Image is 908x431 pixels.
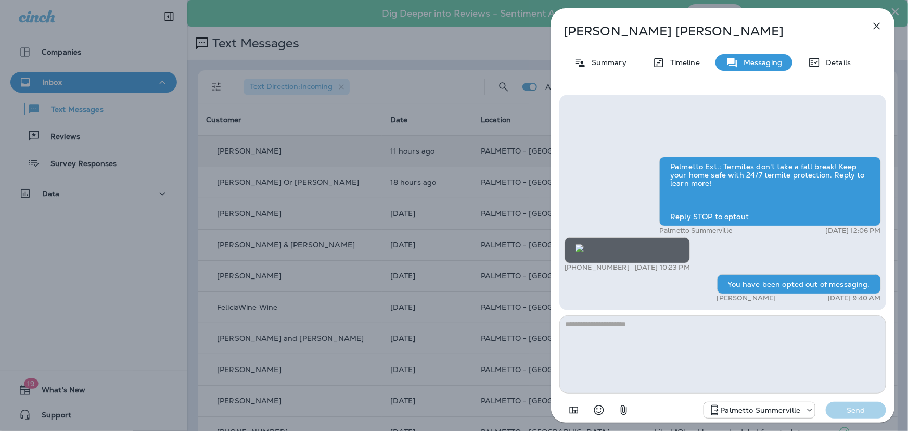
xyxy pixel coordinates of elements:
[576,244,584,252] img: twilio-download
[564,400,584,421] button: Add in a premade template
[659,226,732,235] p: Palmetto Summerville
[565,263,630,272] p: [PHONE_NUMBER]
[821,58,851,67] p: Details
[738,58,782,67] p: Messaging
[704,404,815,416] div: +1 (843) 594-2691
[659,157,881,226] div: Palmetto Ext.: Termites don't take a fall break! Keep your home safe with 24/7 termite protection...
[717,294,776,302] p: [PERSON_NAME]
[586,58,626,67] p: Summary
[589,400,609,421] button: Select an emoji
[564,24,848,39] p: [PERSON_NAME] [PERSON_NAME]
[826,226,881,235] p: [DATE] 12:06 PM
[717,274,881,294] div: You have been opted out of messaging.
[635,263,690,272] p: [DATE] 10:23 PM
[665,58,700,67] p: Timeline
[721,406,801,414] p: Palmetto Summerville
[828,294,881,302] p: [DATE] 9:40 AM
